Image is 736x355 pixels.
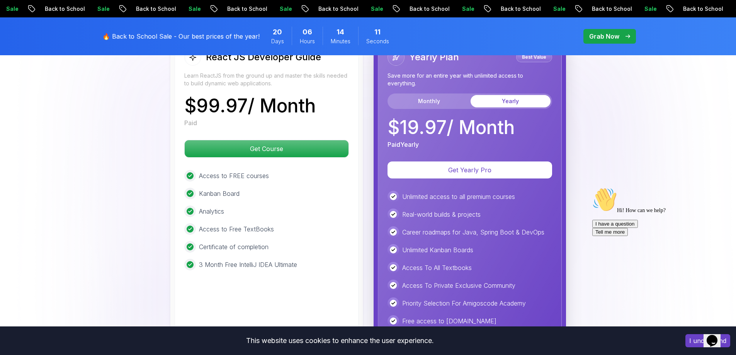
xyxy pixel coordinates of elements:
[402,316,496,326] p: Free access to [DOMAIN_NAME]
[364,5,388,13] p: Sale
[102,32,260,41] p: 🔥 Back to School Sale - Our best prices of the year!
[402,5,455,13] p: Back to School
[409,51,459,63] h2: Yearly Plan
[199,224,274,234] p: Access to Free TextBooks
[388,161,552,178] button: Get Yearly Pro
[455,5,479,13] p: Sale
[493,5,546,13] p: Back to School
[184,140,349,158] button: Get Course
[181,5,206,13] p: Sale
[220,5,272,13] p: Back to School
[388,118,515,137] p: $ 19.97 / Month
[546,5,571,13] p: Sale
[199,171,269,180] p: Access to FREE courses
[676,5,728,13] p: Back to School
[129,5,181,13] p: Back to School
[199,189,240,198] p: Kanban Board
[6,332,674,349] div: This website uses cookies to enhance the user experience.
[90,5,115,13] p: Sale
[37,5,90,13] p: Back to School
[273,27,282,37] span: 20 Days
[272,5,297,13] p: Sale
[685,334,730,347] button: Accept cookies
[311,5,364,13] p: Back to School
[389,95,469,107] button: Monthly
[185,140,348,157] p: Get Course
[206,51,321,63] h2: React JS Developer Guide
[3,3,28,28] img: :wave:
[589,184,728,320] iframe: chat widget
[637,5,662,13] p: Sale
[589,32,619,41] p: Grab Now
[184,72,349,87] p: Learn ReactJS from the ground up and master the skills needed to build dynamic web applications.
[402,263,472,272] p: Access To All Textbooks
[388,140,419,149] p: Paid Yearly
[271,37,284,45] span: Days
[402,245,473,255] p: Unlimited Kanban Boards
[199,207,224,216] p: Analytics
[199,260,297,269] p: 3 Month Free IntelliJ IDEA Ultimate
[199,242,269,251] p: Certificate of completion
[3,3,142,52] div: 👋Hi! How can we help?I have a questionTell me more
[3,23,76,29] span: Hi! How can we help?
[402,299,526,308] p: Priority Selection For Amigoscode Academy
[300,37,315,45] span: Hours
[388,166,552,174] a: Get Yearly Pro
[184,145,349,153] a: Get Course
[471,95,551,107] button: Yearly
[388,72,552,87] p: Save more for an entire year with unlimited access to everything.
[303,27,312,37] span: 6 Hours
[3,44,39,52] button: Tell me more
[366,37,389,45] span: Seconds
[402,210,481,219] p: Real-world builds & projects
[374,27,381,37] span: 11 Seconds
[184,97,316,115] p: $ 99.97 / Month
[585,5,637,13] p: Back to School
[331,37,350,45] span: Minutes
[337,27,344,37] span: 14 Minutes
[184,118,197,127] p: Paid
[402,228,544,237] p: Career roadmaps for Java, Spring Boot & DevOps
[704,324,728,347] iframe: chat widget
[517,53,551,61] p: Best Value
[402,192,515,201] p: Unlimited access to all premium courses
[402,281,515,290] p: Access To Private Exclusive Community
[3,36,49,44] button: I have a question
